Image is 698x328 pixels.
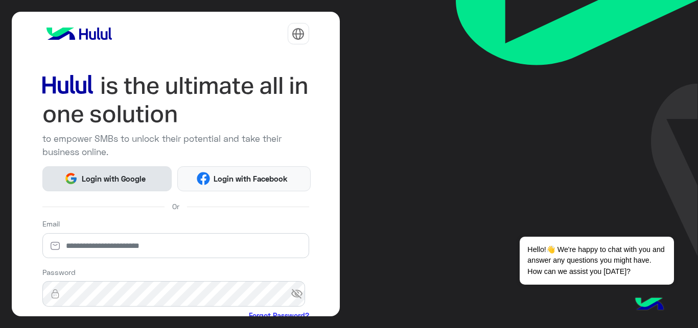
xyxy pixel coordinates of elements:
span: Login with Google [78,173,149,185]
img: Facebook [197,172,210,185]
span: Login with Facebook [210,173,292,185]
label: Password [42,267,76,277]
img: logo [42,23,116,44]
img: hulul-logo.png [632,287,667,323]
img: tab [292,28,305,40]
img: lock [42,289,68,299]
span: Or [172,201,179,212]
a: Forgot Password? [249,310,309,321]
button: Login with Facebook [177,166,311,191]
span: Hello!👋 We're happy to chat with you and answer any questions you might have. How can we assist y... [520,237,673,285]
img: hululLoginTitle_EN.svg [42,71,309,129]
p: to empower SMBs to unlock their potential and take their business online. [42,132,309,159]
img: Google [64,172,78,185]
button: Login with Google [42,166,172,191]
img: email [42,241,68,251]
span: visibility_off [291,285,309,303]
label: Email [42,218,60,229]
